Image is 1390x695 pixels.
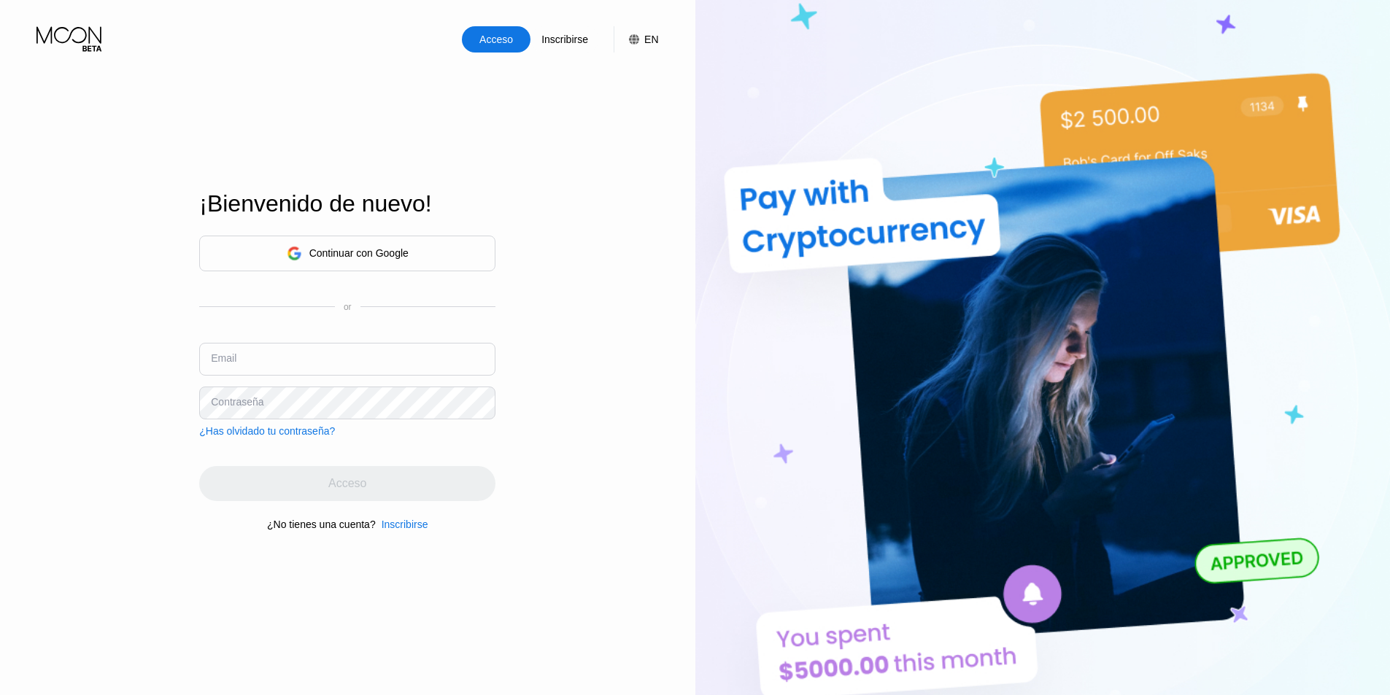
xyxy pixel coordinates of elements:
div: Email [211,352,236,364]
div: ¿Has olvidado tu contraseña? [199,425,335,437]
div: EN [614,26,658,53]
div: Acceso [478,32,514,47]
div: ¿No tienes una cuenta? [267,519,376,530]
div: Inscribirse [530,26,599,53]
div: Continuar con Google [309,247,409,259]
div: Continuar con Google [199,236,495,271]
div: Inscribirse [376,519,428,530]
div: Inscribirse [382,519,428,530]
div: Contraseña [211,396,263,408]
div: Inscribirse [540,32,590,47]
div: or [344,302,352,312]
div: ¡Bienvenido de nuevo! [199,190,495,217]
div: EN [644,34,658,45]
div: Acceso [462,26,530,53]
